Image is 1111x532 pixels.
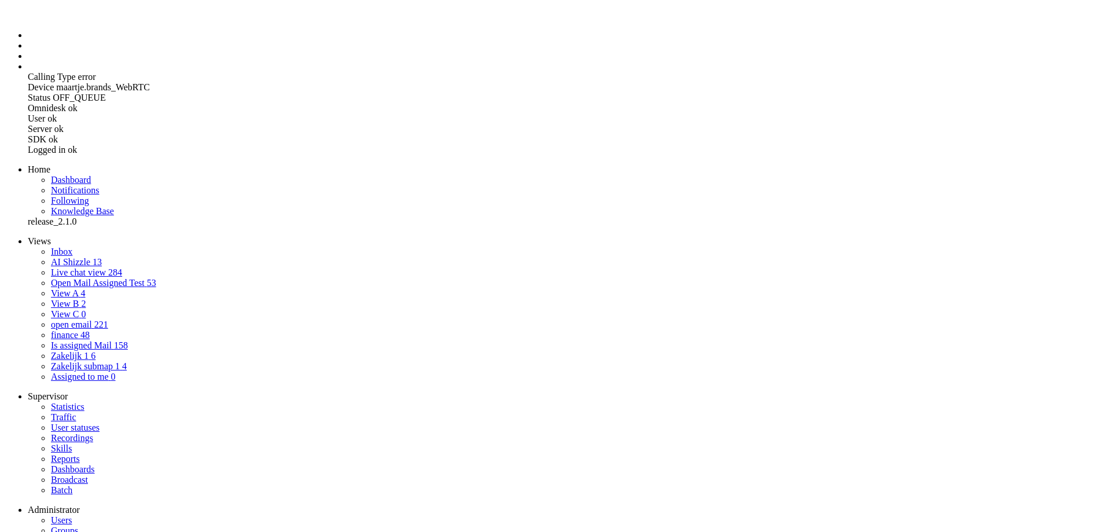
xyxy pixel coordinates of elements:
[28,82,54,92] span: Device
[93,257,102,267] span: 13
[111,372,116,381] span: 0
[51,196,89,206] a: Following
[28,505,1106,515] li: Administrator
[47,113,57,123] span: ok
[51,299,79,309] span: View B
[68,145,77,155] span: ok
[51,330,90,340] a: finance 48
[28,217,76,226] span: release_2.1.0
[51,299,86,309] a: View B 2
[80,288,85,298] span: 4
[51,257,90,267] span: AI Shizzle
[51,402,84,412] a: translate('statistics')
[51,330,78,340] span: finance
[51,340,128,350] a: Is assigned Mail 158
[51,351,95,361] a: Zakelijk 1 6
[28,391,1106,402] li: Supervisor
[78,72,96,82] span: error
[28,236,1106,247] li: Views
[51,309,86,319] a: View C 0
[28,61,1106,72] li: Admin menu
[68,103,78,113] span: ok
[51,175,91,185] span: Dashboard
[28,41,1106,51] li: Tickets menu
[56,82,150,92] span: maartje.brands_WebRTC
[28,9,48,19] a: Omnidesk
[28,113,45,123] span: User
[51,320,108,329] a: open email 221
[5,164,1106,227] ul: dashboard menu items
[51,267,122,277] a: Live chat view 284
[108,267,122,277] span: 284
[51,206,114,216] span: Knowledge Base
[51,433,93,443] a: Recordings
[5,9,1106,155] ul: Menu
[81,309,86,319] span: 0
[51,443,72,453] a: Skills
[81,299,86,309] span: 2
[51,515,72,525] a: Users
[80,330,90,340] span: 48
[28,164,1106,175] li: Home menu item
[51,309,79,319] span: View C
[51,372,109,381] span: Assigned to me
[28,134,46,144] span: SDK
[51,320,92,329] span: open email
[53,93,106,102] span: OFF_QUEUE
[51,361,127,371] a: Zakelijk submap 1 4
[51,454,80,464] a: Reports
[28,93,50,102] span: Status
[122,361,127,371] span: 4
[147,278,156,288] span: 53
[51,175,91,185] a: Dashboard menu item
[51,278,145,288] span: Open Mail Assigned Test
[51,267,106,277] span: Live chat view
[91,351,95,361] span: 6
[51,340,112,350] span: Is assigned Mail
[51,361,120,371] span: Zakelijk submap 1
[51,206,114,216] a: Knowledge base
[51,185,100,195] a: Notifications menu item
[51,412,76,422] a: Traffic
[51,423,100,432] a: User statuses
[51,402,84,412] span: Statistics
[51,185,100,195] span: Notifications
[51,288,85,298] a: View A 4
[51,288,78,298] span: View A
[51,485,72,495] a: Batch
[51,257,102,267] a: AI Shizzle 13
[51,372,116,381] a: Assigned to me 0
[28,72,76,82] span: Calling Type
[51,247,72,256] a: Inbox
[28,30,1106,41] li: Dashboard menu
[51,351,89,361] span: Zakelijk 1
[28,124,52,134] span: Server
[94,320,108,329] span: 221
[51,464,95,474] a: Dashboards
[114,340,128,350] span: 158
[28,51,1106,61] li: Supervisor menu
[28,103,66,113] span: Omnidesk
[51,475,88,485] a: Broadcast
[51,278,156,288] a: Open Mail Assigned Test 53
[28,145,65,155] span: Logged in
[54,124,64,134] span: ok
[49,134,58,144] span: ok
